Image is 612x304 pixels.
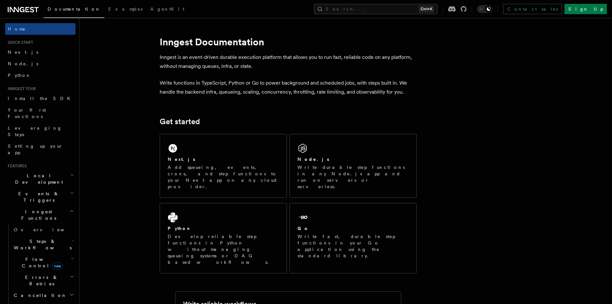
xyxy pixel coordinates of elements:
[5,46,75,58] a: Next.js
[8,107,46,119] span: Your first Functions
[8,125,62,137] span: Leveraging Steps
[8,50,38,55] span: Next.js
[5,188,75,206] button: Events & Triggers
[14,227,80,232] span: Overview
[8,96,74,101] span: Install the SDK
[11,290,75,301] button: Cancellation
[297,164,409,190] p: Write durable step functions in any Node.js app and run on servers or serverless.
[11,274,70,287] span: Errors & Retries
[48,6,101,12] span: Documentation
[5,190,70,203] span: Events & Triggers
[150,6,184,12] span: AgentKit
[160,78,417,97] p: Write functions in TypeScript, Python or Go to power background and scheduled jobs, with steps bu...
[5,40,33,45] span: Quick start
[160,117,200,126] a: Get started
[168,156,195,162] h2: Next.js
[5,208,69,221] span: Inngest Functions
[5,140,75,158] a: Setting up your app
[5,69,75,81] a: Python
[52,263,63,270] span: new
[160,134,287,198] a: Next.jsAdd queueing, events, crons, and step functions to your Next app on any cloud provider.
[503,4,562,14] a: Contact sales
[289,134,417,198] a: Node.jsWrite durable step functions in any Node.js app and run on servers or serverless.
[8,143,63,155] span: Setting up your app
[108,6,143,12] span: Examples
[419,6,434,12] kbd: Ctrl+K
[5,58,75,69] a: Node.js
[5,104,75,122] a: Your first Functions
[160,36,417,48] h1: Inngest Documentation
[11,224,75,235] a: Overview
[5,86,36,91] span: Inngest tour
[168,164,279,190] p: Add queueing, events, crons, and step functions to your Next app on any cloud provider.
[11,235,75,253] button: Steps & Workflows
[11,256,71,269] span: Flow Control
[11,238,72,251] span: Steps & Workflows
[289,203,417,273] a: GoWrite fast, durable step functions in your Go application using the standard library.
[5,93,75,104] a: Install the SDK
[314,4,438,14] button: Search...Ctrl+K
[8,26,26,32] span: Home
[104,2,146,17] a: Examples
[5,170,75,188] button: Local Development
[564,4,607,14] a: Sign Up
[8,73,31,78] span: Python
[160,53,417,71] p: Inngest is an event-driven durable execution platform that allows you to run fast, reliable code ...
[168,225,191,232] h2: Python
[11,272,75,290] button: Errors & Retries
[146,2,188,17] a: AgentKit
[11,253,75,272] button: Flow Controlnew
[160,203,287,273] a: PythonDevelop reliable step functions in Python without managing queueing systems or DAG based wo...
[11,292,67,299] span: Cancellation
[477,5,492,13] button: Toggle dark mode
[5,172,70,185] span: Local Development
[297,233,409,259] p: Write fast, durable step functions in your Go application using the standard library.
[5,122,75,140] a: Leveraging Steps
[297,225,309,232] h2: Go
[5,23,75,35] a: Home
[5,163,27,169] span: Features
[8,61,38,66] span: Node.js
[44,2,104,18] a: Documentation
[168,233,279,265] p: Develop reliable step functions in Python without managing queueing systems or DAG based workflows.
[297,156,329,162] h2: Node.js
[5,206,75,224] button: Inngest Functions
